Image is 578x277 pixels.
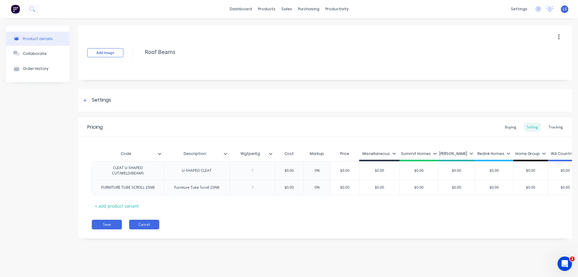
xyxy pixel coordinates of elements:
[514,163,548,178] div: $0.00
[23,66,48,71] div: Order History
[330,148,359,160] div: Price
[6,61,69,76] button: Order History
[330,180,360,195] div: $0.00
[96,184,160,191] div: FURNITURE TUBE SCROLL 25NB
[302,180,332,195] div: 0%
[558,257,572,271] iframe: Intercom live chat
[23,36,53,41] div: Product details
[475,163,513,178] div: $0.00
[164,148,230,160] div: Description
[477,151,510,156] div: Redink Homes
[230,146,271,161] div: WgtperKg
[439,151,473,156] div: [PERSON_NAME]
[545,123,566,132] div: Tracking
[92,201,142,211] div: + add product variant
[570,257,575,261] span: 1
[362,151,396,156] div: Miscellaneous
[6,46,69,61] button: Collaborate
[142,45,522,59] textarea: Roof Beams
[330,163,360,178] div: $0.00
[359,163,400,178] div: $0.00
[302,163,332,178] div: 0%
[524,123,541,132] div: Selling
[515,151,546,156] div: Home Group
[6,32,69,46] button: Product details
[95,164,161,177] div: CLEAT U-SHAPED CUT/WELD/BEAMS
[303,148,330,160] div: Markup
[502,123,519,132] div: Buying
[11,5,20,14] img: Factory
[87,48,123,57] button: Add image
[177,167,216,175] div: U-SHAPED CLEAT
[400,163,438,178] div: $0.00
[87,124,103,131] div: Pricing
[227,5,255,14] a: dashboard
[129,220,159,229] button: Cancel
[278,5,295,14] div: sales
[274,163,304,178] div: $0.00
[563,6,567,12] span: LS
[359,180,400,195] div: $0.00
[475,180,513,195] div: $0.00
[275,148,304,160] div: Cost
[92,146,160,161] div: Code
[92,220,122,229] button: Save
[92,96,111,104] div: Settings
[401,151,437,156] div: Summit Homes
[400,180,438,195] div: $0.00
[23,51,47,56] div: Collaborate
[438,180,475,195] div: $0.00
[169,184,224,191] div: Furniture Tube Scroll 25NB
[508,5,530,14] div: settings
[514,180,548,195] div: $0.00
[274,180,304,195] div: $0.00
[438,163,475,178] div: $0.00
[322,5,352,14] div: productivity
[295,5,322,14] div: purchasing
[164,146,226,161] div: Description
[92,148,164,160] div: Code
[230,148,275,160] div: WgtperKg
[255,5,278,14] div: products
